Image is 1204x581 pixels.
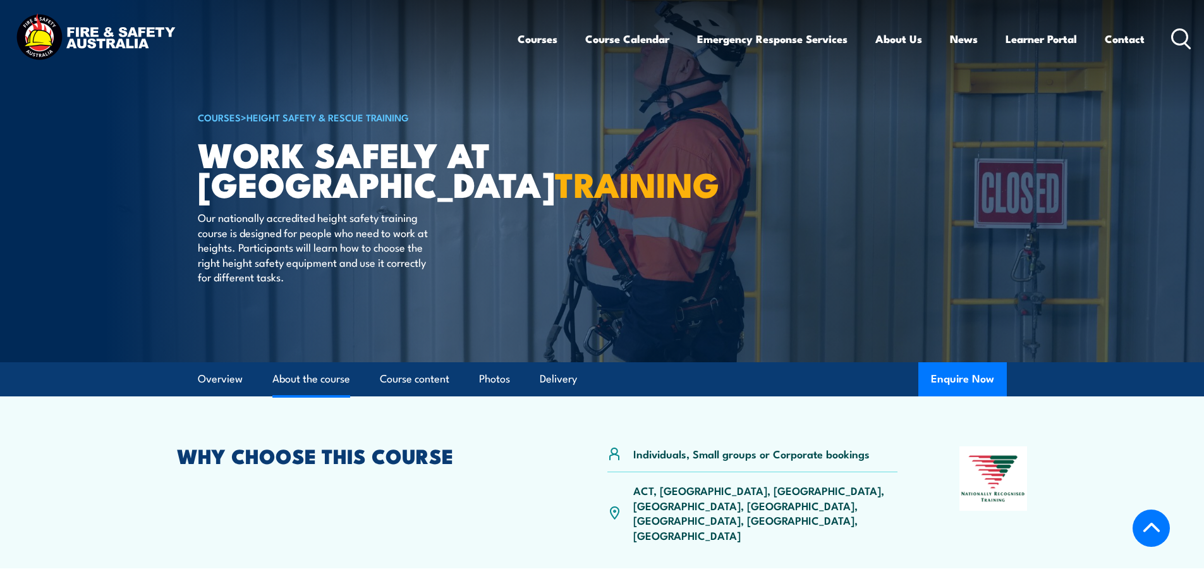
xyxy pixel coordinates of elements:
[633,483,898,542] p: ACT, [GEOGRAPHIC_DATA], [GEOGRAPHIC_DATA], [GEOGRAPHIC_DATA], [GEOGRAPHIC_DATA], [GEOGRAPHIC_DATA...
[1105,22,1145,56] a: Contact
[959,446,1028,511] img: Nationally Recognised Training logo.
[918,362,1007,396] button: Enquire Now
[198,362,243,396] a: Overview
[633,446,870,461] p: Individuals, Small groups or Corporate bookings
[585,22,669,56] a: Course Calendar
[1006,22,1077,56] a: Learner Portal
[950,22,978,56] a: News
[177,446,546,464] h2: WHY CHOOSE THIS COURSE
[198,110,241,124] a: COURSES
[272,362,350,396] a: About the course
[198,139,510,198] h1: Work Safely at [GEOGRAPHIC_DATA]
[697,22,848,56] a: Emergency Response Services
[198,109,510,125] h6: >
[246,110,409,124] a: Height Safety & Rescue Training
[555,157,719,209] strong: TRAINING
[875,22,922,56] a: About Us
[540,362,577,396] a: Delivery
[518,22,557,56] a: Courses
[479,362,510,396] a: Photos
[198,210,429,284] p: Our nationally accredited height safety training course is designed for people who need to work a...
[380,362,449,396] a: Course content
